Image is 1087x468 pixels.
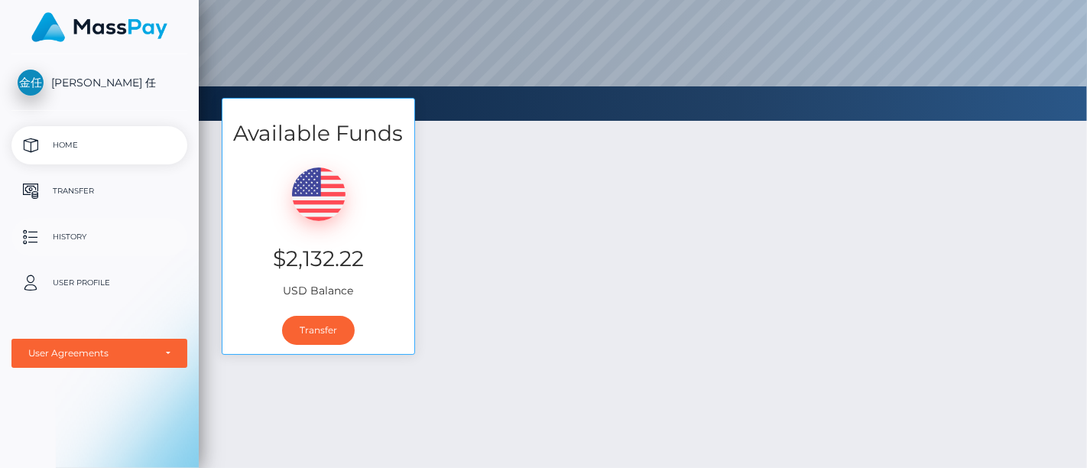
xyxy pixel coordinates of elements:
p: User Profile [18,271,181,294]
h3: $2,132.22 [234,244,403,274]
h3: Available Funds [222,119,414,148]
img: MassPay [31,12,167,42]
a: Transfer [11,172,187,210]
a: Home [11,126,187,164]
p: Home [18,134,181,157]
a: User Profile [11,264,187,302]
button: User Agreements [11,339,187,368]
div: User Agreements [28,347,154,359]
a: Transfer [282,316,355,345]
span: [PERSON_NAME] 任 [11,76,187,89]
img: USD.png [292,167,346,221]
a: History [11,218,187,256]
p: Transfer [18,180,181,203]
div: USD Balance [222,148,414,307]
p: History [18,226,181,249]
